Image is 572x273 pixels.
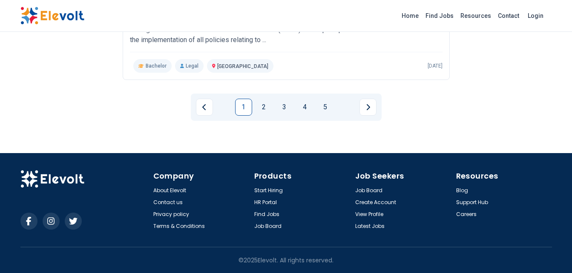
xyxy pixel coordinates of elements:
[254,187,283,194] a: Start Hiring
[175,59,204,73] p: Legal
[235,99,252,116] a: Page 1 is your current page
[355,170,451,182] h4: Job Seekers
[239,256,333,264] p: © 2025 Elevolt. All rights reserved.
[456,211,477,218] a: Careers
[422,9,457,23] a: Find Jobs
[254,170,350,182] h4: Products
[456,170,552,182] h4: Resources
[457,9,494,23] a: Resources
[523,7,549,24] a: Login
[456,187,468,194] a: Blog
[359,99,377,116] a: Next page
[494,9,523,23] a: Contact
[355,199,396,206] a: Create Account
[317,99,334,116] a: Page 5
[196,99,377,116] ul: Pagination
[254,199,277,206] a: HR Portal
[153,187,186,194] a: About Elevolt
[355,187,382,194] a: Job Board
[217,63,268,69] span: [GEOGRAPHIC_DATA]
[254,211,279,218] a: Find Jobs
[256,99,273,116] a: Page 2
[153,223,205,230] a: Terms & Conditions
[153,170,249,182] h4: Company
[398,9,422,23] a: Home
[296,99,313,116] a: Page 4
[456,199,488,206] a: Support Hub
[428,63,443,69] p: [DATE]
[355,223,385,230] a: Latest Jobs
[20,170,84,188] img: Elevolt
[254,223,282,230] a: Job Board
[196,99,213,116] a: Previous page
[153,199,183,206] a: Contact us
[529,232,572,273] iframe: Chat Widget
[276,99,293,116] a: Page 3
[20,7,84,25] img: Elevolt
[355,211,383,218] a: View Profile
[153,211,189,218] a: Privacy policy
[146,63,167,69] span: Bachelor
